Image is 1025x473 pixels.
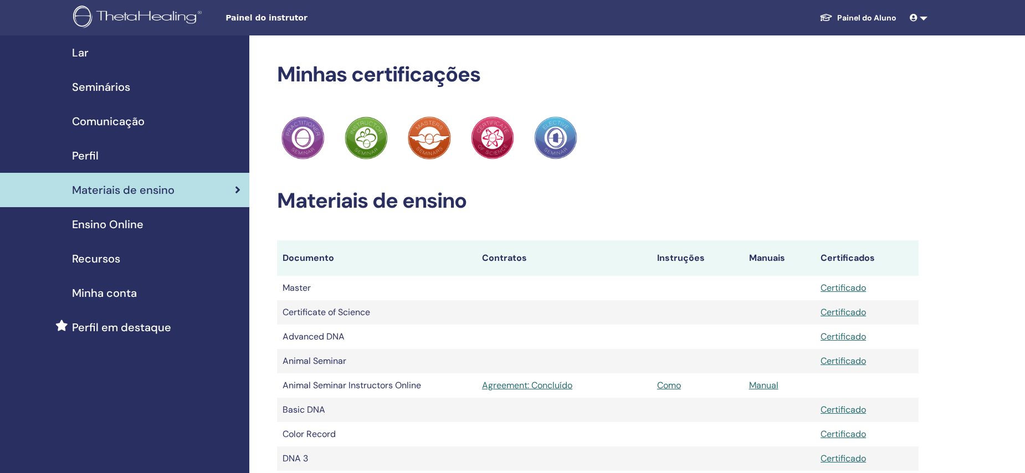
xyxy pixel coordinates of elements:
[811,8,905,28] a: Painel do Aluno
[534,116,577,160] img: Practitioner
[72,285,137,301] span: Minha conta
[657,379,681,391] a: Como
[471,116,514,160] img: Practitioner
[277,446,476,471] td: DNA 3
[821,428,866,440] a: Certificado
[72,182,175,198] span: Materiais de ensino
[277,325,476,349] td: Advanced DNA
[821,282,866,294] a: Certificado
[476,240,652,276] th: Contratos
[821,331,866,342] a: Certificado
[277,373,476,398] td: Animal Seminar Instructors Online
[277,240,476,276] th: Documento
[821,453,866,464] a: Certificado
[749,379,778,391] a: Manual
[815,240,918,276] th: Certificados
[72,113,145,130] span: Comunicação
[281,116,325,160] img: Practitioner
[277,188,919,214] h2: Materiais de ensino
[821,306,866,318] a: Certificado
[72,147,99,164] span: Perfil
[73,6,206,30] img: logo.png
[652,240,744,276] th: Instruções
[819,13,833,22] img: graduation-cap-white.svg
[482,379,646,392] a: Agreement: Concluído
[225,12,392,24] span: Painel do instrutor
[72,250,120,267] span: Recursos
[821,404,866,415] a: Certificado
[277,62,919,88] h2: Minhas certificações
[277,349,476,373] td: Animal Seminar
[277,422,476,446] td: Color Record
[744,240,815,276] th: Manuais
[277,398,476,422] td: Basic DNA
[72,79,130,95] span: Seminários
[72,319,171,336] span: Perfil em destaque
[72,44,89,61] span: Lar
[408,116,451,160] img: Practitioner
[345,116,388,160] img: Practitioner
[821,355,866,367] a: Certificado
[277,300,476,325] td: Certificate of Science
[72,216,143,233] span: Ensino Online
[277,276,476,300] td: Master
